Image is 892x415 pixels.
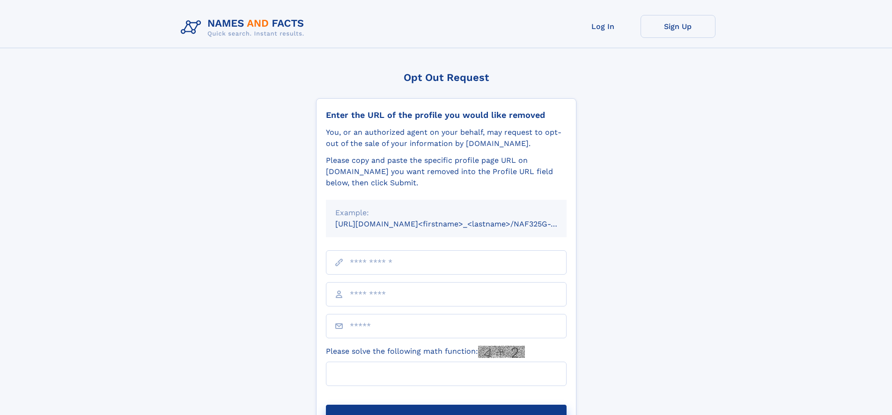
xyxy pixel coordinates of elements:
[641,15,715,38] a: Sign Up
[326,155,567,189] div: Please copy and paste the specific profile page URL on [DOMAIN_NAME] you want removed into the Pr...
[326,110,567,120] div: Enter the URL of the profile you would like removed
[326,127,567,149] div: You, or an authorized agent on your behalf, may request to opt-out of the sale of your informatio...
[316,72,576,83] div: Opt Out Request
[326,346,525,358] label: Please solve the following math function:
[177,15,312,40] img: Logo Names and Facts
[566,15,641,38] a: Log In
[335,207,557,218] div: Example:
[335,219,584,228] small: [URL][DOMAIN_NAME]<firstname>_<lastname>/NAF325G-xxxxxxxx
